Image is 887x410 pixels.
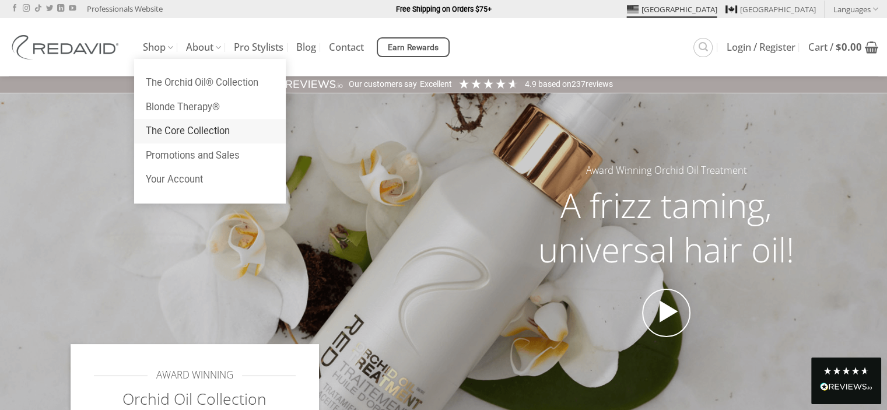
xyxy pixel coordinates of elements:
span: Login / Register [727,43,795,52]
span: $ [836,40,842,54]
h5: Award Winning Orchid Oil Treatment [516,163,817,178]
span: Based on [538,79,572,89]
h2: Orchid Oil Collection [94,389,296,409]
a: Blog [296,37,316,58]
a: Follow on LinkedIn [57,5,64,13]
strong: Free Shipping on Orders $75+ [396,5,492,13]
a: Follow on Twitter [46,5,53,13]
a: The Orchid Oil® Collection [134,71,286,95]
a: [GEOGRAPHIC_DATA] [725,1,816,18]
a: Shop [143,36,173,59]
span: Cart / [808,43,862,52]
div: Our customers say [349,79,417,90]
div: 4.8 Stars [823,366,870,376]
a: Your Account [134,167,286,192]
a: Login / Register [727,37,795,58]
div: 4.92 Stars [458,78,519,90]
img: REVIEWS.io [274,79,343,90]
a: Follow on Instagram [23,5,30,13]
a: Languages [833,1,878,17]
a: Contact [329,37,364,58]
a: Search [693,38,713,57]
div: Read All Reviews [811,358,881,404]
a: Blonde Therapy® [134,95,286,120]
a: Follow on YouTube [69,5,76,13]
a: The Core Collection [134,119,286,143]
a: About [186,36,221,59]
a: Earn Rewards [377,37,450,57]
a: [GEOGRAPHIC_DATA] [627,1,717,18]
div: Excellent [420,79,452,90]
span: 237 [572,79,586,89]
span: reviews [586,79,613,89]
a: View cart [808,34,878,60]
a: Promotions and Sales [134,143,286,168]
div: Read All Reviews [820,380,872,395]
a: Pro Stylists [234,37,283,58]
a: Follow on Facebook [11,5,18,13]
a: Follow on TikTok [34,5,41,13]
a: Open video in lightbox [642,289,691,338]
span: 4.9 [525,79,538,89]
h2: A frizz taming, universal hair oil! [516,183,817,271]
img: REVIEWS.io [820,383,872,391]
span: AWARD WINNING [156,367,233,383]
bdi: 0.00 [836,40,862,54]
span: Earn Rewards [388,41,439,54]
img: REDAVID Salon Products | United States [9,35,125,59]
